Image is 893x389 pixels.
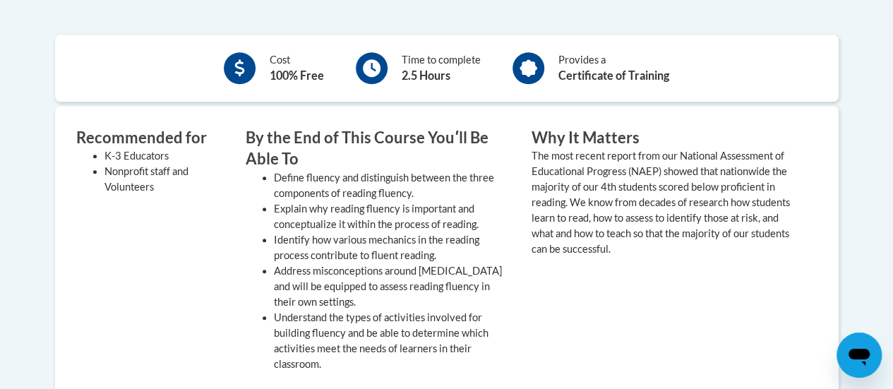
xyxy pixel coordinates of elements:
[532,150,790,255] value: The most recent report from our National Assessment of Educational Progress (NAEP) showed that na...
[558,68,669,82] b: Certificate of Training
[270,68,324,82] b: 100% Free
[402,52,481,84] div: Time to complete
[76,127,224,149] h3: Recommended for
[246,127,510,171] h3: By the End of This Course Youʹll Be Able To
[274,263,510,310] li: Address misconceptions around [MEDICAL_DATA] and will be equipped to assess reading fluency in th...
[274,201,510,232] li: Explain why reading fluency is important and conceptualize it within the process of reading.
[104,164,224,195] li: Nonprofit staff and Volunteers
[532,127,796,149] h3: Why It Matters
[104,148,224,164] li: K-3 Educators
[270,52,324,84] div: Cost
[274,170,510,201] li: Define fluency and distinguish between the three components of reading fluency.
[402,68,450,82] b: 2.5 Hours
[274,310,510,372] li: Understand the types of activities involved for building fluency and be able to determine which a...
[837,333,882,378] iframe: Button to launch messaging window
[558,52,669,84] div: Provides a
[274,232,510,263] li: Identify how various mechanics in the reading process contribute to fluent reading.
